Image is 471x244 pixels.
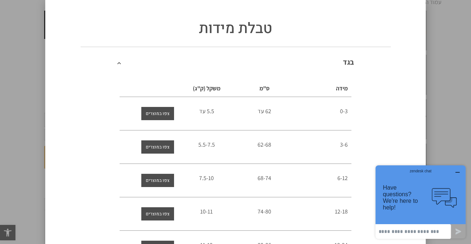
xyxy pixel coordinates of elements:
span: 0-3 [340,107,348,115]
span: 6-12 [337,174,348,182]
span: צפו במוצרים [146,174,170,187]
span: צפו במוצרים [146,140,170,154]
a: צפו במוצרים [141,207,174,220]
a: צפו במוצרים [141,107,174,120]
h1: טבלת מידות [54,18,417,39]
span: 7.5-10 [199,174,214,182]
a: בגד [343,57,354,67]
span: 5.5 עד [199,107,214,115]
span: 62-68 [258,141,271,148]
a: צפו במוצרים [141,140,174,154]
span: 74-80 [258,208,271,215]
iframe: Открывает виджет, в котором вы можете побеседовать в чате со своим агентом [373,162,468,241]
span: משקל (ק"ג) [193,85,220,92]
span: 5.5-7.5 [198,141,215,148]
span: 3-6 [340,141,348,148]
span: מידה [336,85,348,92]
span: 10-11 [200,208,213,215]
span: ס"מ [259,85,270,92]
div: בגד [81,46,391,77]
span: צפו במוצרים [146,207,170,220]
span: 62 עד [258,107,271,115]
span: 12-18 [335,208,348,215]
a: צפו במוצרים [141,174,174,187]
span: צפו במוצרים [146,107,170,120]
span: 68-74 [258,174,271,182]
